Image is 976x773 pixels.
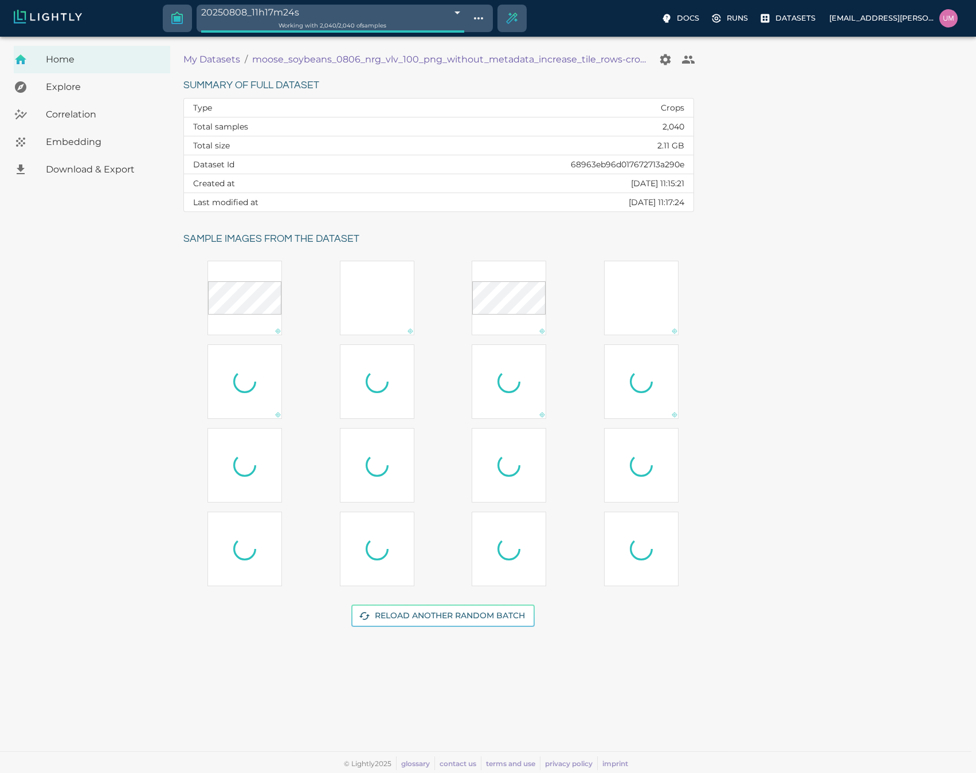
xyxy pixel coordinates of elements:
span: Home [46,53,161,66]
a: terms and use [486,759,535,768]
th: Total samples [184,117,382,136]
nav: explore, analyze, sample, metadata, embedding, correlations label, download your dataset [14,46,170,183]
td: 2,040 [382,117,693,136]
h6: Summary of full dataset [183,77,694,95]
span: Correlation [46,108,161,121]
span: Working with 2,040 / 2,040 of samples [279,22,386,29]
img: uma.govindarajan@bluerivertech.com [939,9,958,28]
th: Last modified at [184,193,382,212]
label: Datasets [757,9,820,28]
span: © Lightly 2025 [344,759,391,768]
a: Switch to full dataset [163,5,191,32]
th: Type [184,99,382,117]
p: Docs [677,13,699,23]
span: Embedding [46,135,161,149]
div: 20250808_11h17m24s [201,5,464,20]
a: Explore [14,73,170,101]
th: Total size [184,136,382,155]
a: imprint [602,759,628,768]
span: Explore [46,80,161,94]
a: Embedding [14,128,170,156]
a: My Datasets [183,53,240,66]
p: Runs [727,13,748,23]
li: / [245,53,248,66]
td: 2.11 GB [382,136,693,155]
a: privacy policy [545,759,593,768]
button: Show tag tree [469,9,488,28]
td: [DATE] 11:17:24 [382,193,693,212]
label: [EMAIL_ADDRESS][PERSON_NAME][DOMAIN_NAME]uma.govindarajan@bluerivertech.com [825,6,962,31]
td: Crops [382,99,693,117]
img: Lightly [14,10,82,23]
h6: Sample images from the dataset [183,230,703,248]
th: Created at [184,174,382,193]
nav: breadcrumb [183,48,700,71]
p: [EMAIL_ADDRESS][PERSON_NAME][DOMAIN_NAME] [829,13,935,23]
button: Collaborate on your dataset [677,48,700,71]
button: Manage your dataset [654,48,677,71]
p: Datasets [775,13,816,23]
a: Home [14,46,170,73]
label: Docs [658,9,704,28]
table: dataset summary [184,99,693,211]
button: Reload another random batch [351,605,535,627]
a: Download & Export [14,156,170,183]
th: Dataset Id [184,155,382,174]
a: Correlation [14,101,170,128]
div: Create selection [498,5,526,32]
td: 68963eb96d017672713a290e [382,155,693,174]
label: Runs [708,9,752,28]
span: Download & Export [46,163,161,176]
td: [DATE] 11:15:21 [382,174,693,193]
a: moose_soybeans_0806_nrg_vlv_100_png_without_metadata_increase_tile_rows-crops-tiling-task-1 [252,53,651,66]
a: glossary [401,759,430,768]
a: contact us [440,759,476,768]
